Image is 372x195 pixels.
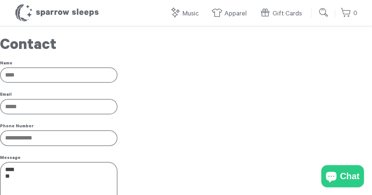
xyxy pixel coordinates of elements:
input: Submit [317,5,331,20]
a: Gift Cards [260,6,306,22]
inbox-online-store-chat: Shopify online store chat [319,165,366,189]
h1: Sparrow Sleeps [15,4,99,22]
a: Apparel [212,6,250,22]
a: Music [170,6,202,22]
a: 0 [340,6,357,21]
